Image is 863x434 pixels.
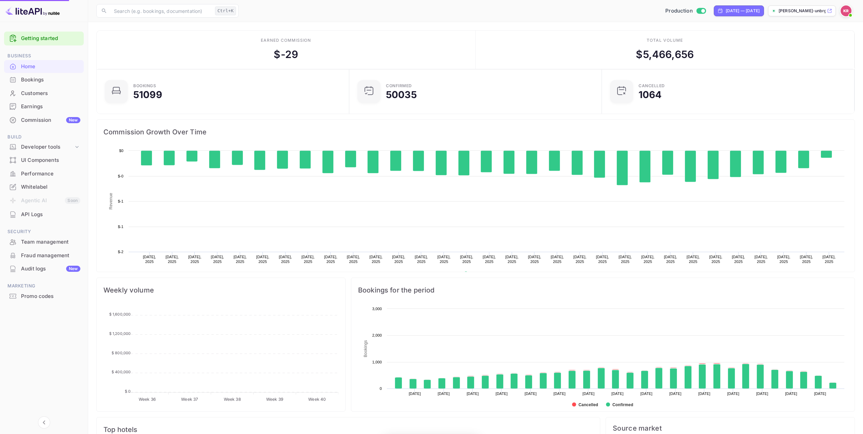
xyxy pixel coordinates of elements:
[308,397,326,402] tspan: Week 40
[21,35,80,42] a: Getting started
[21,76,80,84] div: Bookings
[4,208,84,221] a: API Logs
[103,285,338,296] span: Weekly volume
[109,193,113,209] text: Revenue
[505,255,518,264] text: [DATE], 2025
[4,167,84,181] div: Performance
[4,262,84,275] a: Audit logsNew
[841,5,851,16] img: Kobus Roux
[800,255,813,264] text: [DATE], 2025
[386,84,412,88] div: Confirmed
[636,47,694,62] div: $ 5,466,656
[483,255,496,264] text: [DATE], 2025
[640,392,652,396] text: [DATE]
[324,255,337,264] text: [DATE], 2025
[4,141,84,153] div: Developer tools
[234,255,247,264] text: [DATE], 2025
[583,392,595,396] text: [DATE]
[66,117,80,123] div: New
[386,90,417,99] div: 50035
[372,360,382,364] text: 1,000
[553,392,566,396] text: [DATE]
[21,238,80,246] div: Team management
[4,181,84,193] a: Whitelabel
[619,255,632,264] text: [DATE], 2025
[256,255,269,264] text: [DATE], 2025
[437,255,451,264] text: [DATE], 2025
[21,211,80,219] div: API Logs
[274,47,298,62] div: $ -29
[119,149,123,153] text: $0
[732,255,745,264] text: [DATE], 2025
[664,255,677,264] text: [DATE], 2025
[4,235,84,248] a: Team management
[279,255,292,264] text: [DATE], 2025
[596,255,609,264] text: [DATE], 2025
[224,397,241,402] tspan: Week 38
[578,402,598,407] text: Cancelled
[301,255,315,264] text: [DATE], 2025
[4,60,84,73] a: Home
[4,114,84,127] div: CommissionNew
[687,255,700,264] text: [DATE], 2025
[165,255,179,264] text: [DATE], 2025
[611,392,624,396] text: [DATE]
[66,266,80,272] div: New
[573,255,587,264] text: [DATE], 2025
[4,154,84,167] div: UI Components
[372,307,382,311] text: 3,000
[663,7,708,15] div: Switch to Sandbox mode
[814,392,826,396] text: [DATE]
[641,255,654,264] text: [DATE], 2025
[38,416,50,429] button: Collapse navigation
[4,208,84,221] div: API Logs
[392,255,405,264] text: [DATE], 2025
[525,392,537,396] text: [DATE]
[112,351,131,355] tspan: $ 800,000
[380,386,382,391] text: 0
[823,255,836,264] text: [DATE], 2025
[181,397,198,402] tspan: Week 37
[415,255,428,264] text: [DATE], 2025
[4,228,84,235] span: Security
[110,4,212,18] input: Search (e.g. bookings, documentation)
[4,73,84,86] a: Bookings
[779,8,826,14] p: [PERSON_NAME]-unbrg.[PERSON_NAME]...
[438,392,450,396] text: [DATE]
[613,424,848,432] span: Source market
[612,402,633,407] text: Confirmed
[551,255,564,264] text: [DATE], 2025
[347,255,360,264] text: [DATE], 2025
[215,6,236,15] div: Ctrl+K
[4,114,84,126] a: CommissionNew
[118,225,123,229] text: $-1
[21,170,80,178] div: Performance
[21,252,80,260] div: Fraud management
[133,84,156,88] div: Bookings
[125,389,131,394] tspan: $ 0
[118,199,123,203] text: $-1
[211,255,224,264] text: [DATE], 2025
[785,392,797,396] text: [DATE]
[266,397,283,402] tspan: Week 39
[528,255,541,264] text: [DATE], 2025
[496,392,508,396] text: [DATE]
[777,255,790,264] text: [DATE], 2025
[669,392,682,396] text: [DATE]
[409,392,421,396] text: [DATE]
[4,52,84,60] span: Business
[4,32,84,45] div: Getting started
[133,90,162,99] div: 51099
[726,8,760,14] div: [DATE] — [DATE]
[4,249,84,262] div: Fraud management
[4,87,84,99] a: Customers
[709,255,723,264] text: [DATE], 2025
[727,392,740,396] text: [DATE]
[4,181,84,194] div: Whitelabel
[4,100,84,113] a: Earnings
[188,255,201,264] text: [DATE], 2025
